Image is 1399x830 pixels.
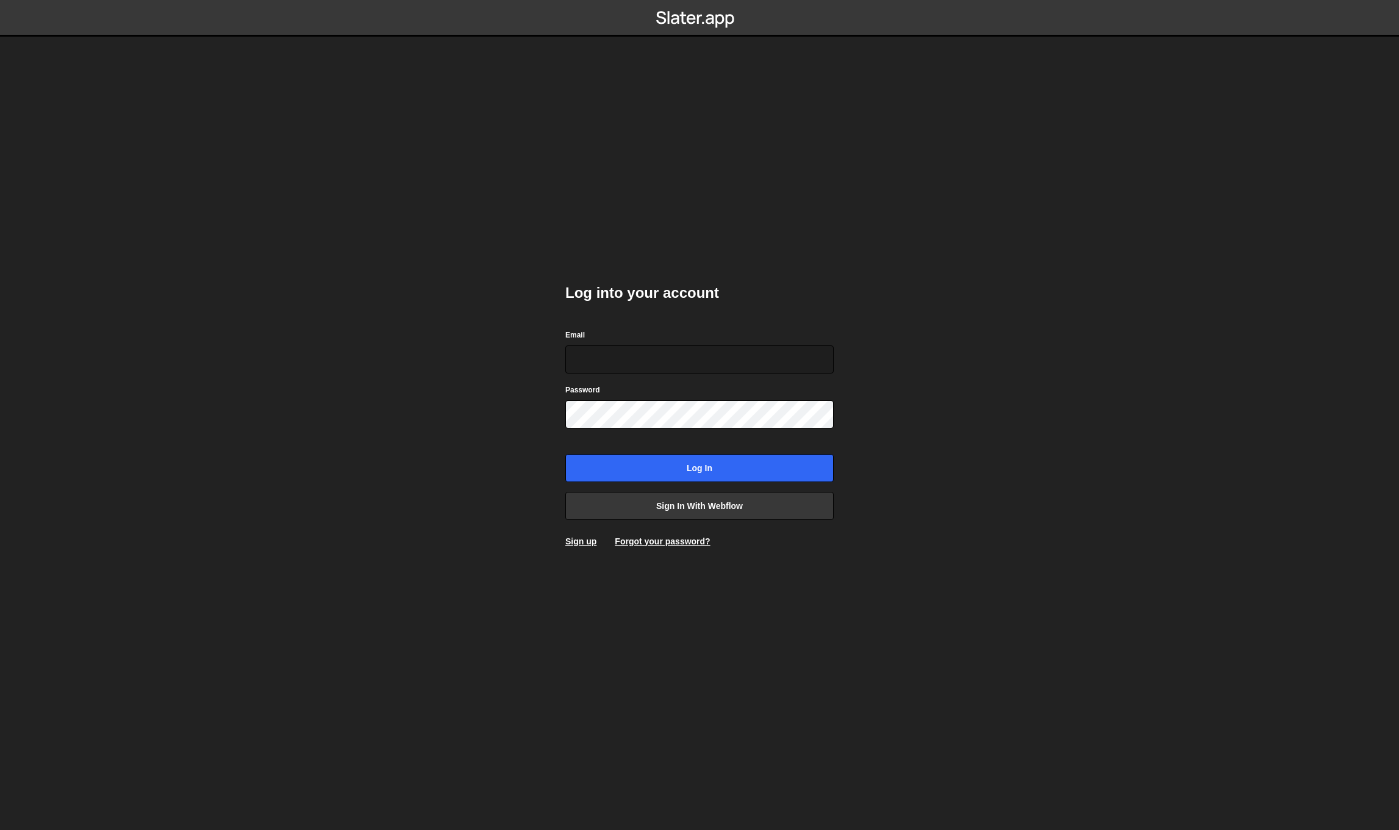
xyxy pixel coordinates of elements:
[565,454,834,482] input: Log in
[565,329,585,341] label: Email
[565,492,834,520] a: Sign in with Webflow
[565,283,834,303] h2: Log into your account
[565,536,596,546] a: Sign up
[565,384,600,396] label: Password
[615,536,710,546] a: Forgot your password?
